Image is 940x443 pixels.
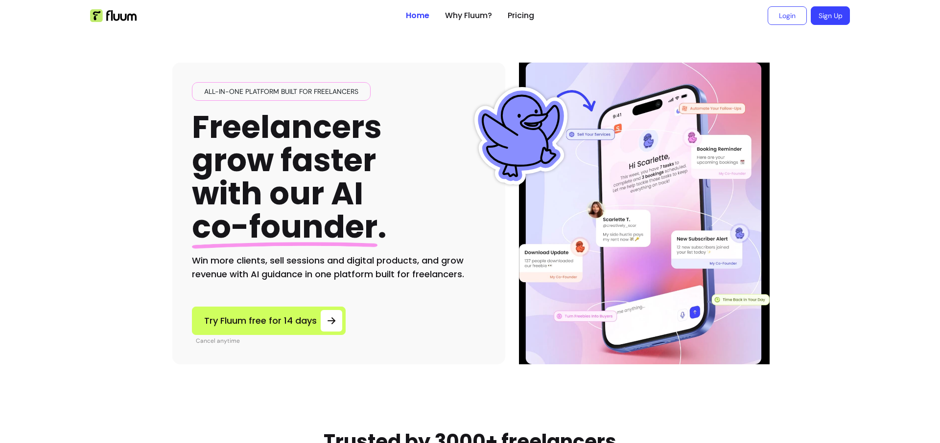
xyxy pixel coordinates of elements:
[192,111,387,244] h1: Freelancers grow faster with our AI .
[192,254,486,281] h2: Win more clients, sell sessions and digital products, and grow revenue with AI guidance in one pl...
[472,87,570,185] img: Fluum Duck sticker
[406,10,429,22] a: Home
[90,9,137,22] img: Fluum Logo
[192,205,377,248] span: co-founder
[508,10,534,22] a: Pricing
[768,6,807,25] a: Login
[204,314,317,328] span: Try Fluum free for 14 days
[811,6,850,25] a: Sign Up
[445,10,492,22] a: Why Fluum?
[192,307,346,335] a: Try Fluum free for 14 days
[196,337,346,345] p: Cancel anytime
[200,87,362,96] span: All-in-one platform built for freelancers
[521,63,768,364] img: Illustration of Fluum AI Co-Founder on a smartphone, showing solo business performance insights s...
